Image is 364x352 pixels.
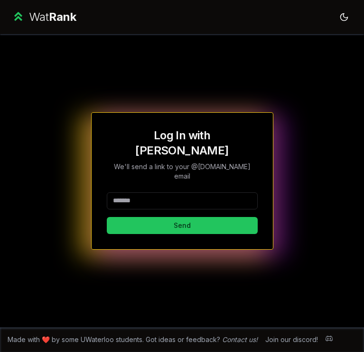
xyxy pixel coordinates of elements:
[8,335,258,344] span: Made with ❤️ by some UWaterloo students. Got ideas or feedback?
[107,128,258,158] h1: Log In with [PERSON_NAME]
[107,217,258,234] button: Send
[29,9,76,25] div: Wat
[107,162,258,181] p: We'll send a link to your @[DOMAIN_NAME] email
[265,335,318,344] div: Join our discord!
[49,10,76,24] span: Rank
[11,9,76,25] a: WatRank
[222,335,258,343] a: Contact us!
